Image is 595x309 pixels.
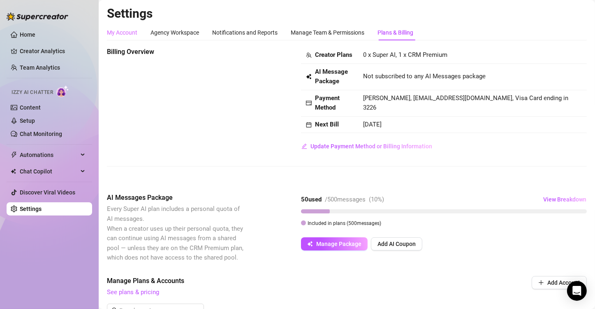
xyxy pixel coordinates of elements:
[20,117,35,124] a: Setup
[371,237,422,250] button: Add AI Coupon
[543,193,587,206] button: View Breakdown
[107,276,476,286] span: Manage Plans & Accounts
[150,28,199,37] div: Agency Workspace
[377,241,416,247] span: Add AI Coupon
[56,85,69,97] img: AI Chatter
[107,205,243,261] span: Every Super AI plan includes a personal quota of AI messages. When a creator uses up their person...
[315,94,340,112] strong: Payment Method
[363,51,447,59] span: 0 x Super AI, 1 x CRM Premium
[20,104,41,111] a: Content
[20,131,62,137] a: Chat Monitoring
[306,122,312,128] span: calendar
[107,28,137,37] div: My Account
[20,44,86,58] a: Creator Analytics
[363,121,382,128] span: [DATE]
[291,28,364,37] div: Manage Team & Permissions
[107,6,587,21] h2: Settings
[363,72,486,82] span: Not subscribed to any AI Messages package
[310,143,432,150] span: Update Payment Method or Billing Information
[20,206,42,212] a: Settings
[12,89,53,96] span: Izzy AI Chatter
[315,68,348,85] strong: AI Message Package
[212,28,278,37] div: Notifications and Reports
[369,196,384,203] span: ( 10 %)
[301,143,307,149] span: edit
[107,47,245,57] span: Billing Overview
[107,288,159,296] a: See plans & pricing
[547,279,580,286] span: Add Account
[567,281,587,301] div: Open Intercom Messenger
[301,237,368,250] button: Manage Package
[306,100,312,106] span: credit-card
[543,196,586,203] span: View Breakdown
[316,241,361,247] span: Manage Package
[20,64,60,71] a: Team Analytics
[325,196,366,203] span: / 500 messages
[107,193,245,203] span: AI Messages Package
[315,121,339,128] strong: Next Bill
[301,196,322,203] strong: 50 used
[301,140,433,153] button: Update Payment Method or Billing Information
[11,169,16,174] img: Chat Copilot
[315,51,352,59] strong: Creator Plans
[20,31,35,38] a: Home
[7,12,68,21] img: logo-BBDzfeDw.svg
[20,165,78,178] span: Chat Copilot
[20,189,75,196] a: Discover Viral Videos
[538,280,544,286] span: plus
[306,52,312,58] span: team
[377,28,413,37] div: Plans & Billing
[20,148,78,162] span: Automations
[363,94,568,112] span: [PERSON_NAME], [EMAIL_ADDRESS][DOMAIN_NAME], Visa Card ending in 3226
[11,152,17,158] span: thunderbolt
[308,220,381,226] span: Included in plans ( 500 messages)
[532,276,587,289] button: Add Account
